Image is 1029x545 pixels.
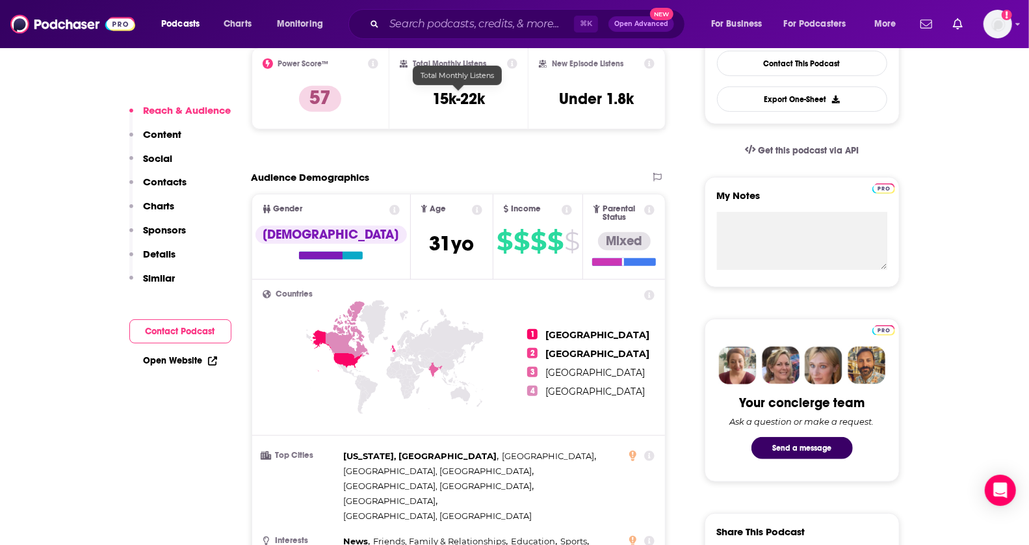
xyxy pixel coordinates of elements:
h2: Power Score™ [278,59,329,68]
span: For Business [711,15,762,33]
span: More [874,15,896,33]
h2: Audience Demographics [252,171,370,183]
span: [GEOGRAPHIC_DATA] [545,329,649,341]
span: [GEOGRAPHIC_DATA] [545,367,645,379]
span: Open Advanced [614,21,668,27]
img: Podchaser - Follow, Share and Rate Podcasts [10,12,135,36]
button: Details [129,248,176,272]
div: [DEMOGRAPHIC_DATA] [255,226,407,244]
span: 4 [527,386,538,396]
img: Jules Profile [805,347,842,384]
span: $ [514,231,529,252]
span: , [344,494,438,509]
a: Show notifications dropdown [948,13,968,35]
span: For Podcasters [784,15,846,33]
button: Reach & Audience [129,104,231,128]
button: Contacts [129,176,187,200]
span: [GEOGRAPHIC_DATA] [545,348,649,360]
img: Sydney Profile [719,347,757,384]
span: [GEOGRAPHIC_DATA], [GEOGRAPHIC_DATA] [344,466,532,476]
h3: 15k-22k [432,89,485,109]
h2: Total Monthly Listens [413,59,486,68]
p: Details [144,248,176,260]
button: open menu [152,14,216,34]
span: New [650,8,673,20]
button: Send a message [751,437,853,459]
a: Pro website [872,181,895,194]
button: Show profile menu [983,10,1012,38]
input: Search podcasts, credits, & more... [384,14,574,34]
p: Reach & Audience [144,104,231,116]
div: Ask a question or make a request. [730,416,874,427]
button: Content [129,128,182,152]
button: open menu [702,14,779,34]
p: 57 [299,86,341,112]
span: [GEOGRAPHIC_DATA], [GEOGRAPHIC_DATA] [344,481,532,491]
button: open menu [775,14,865,34]
img: Podchaser Pro [872,183,895,194]
span: Age [430,205,446,213]
span: $ [564,231,579,252]
button: Export One-Sheet [717,86,887,112]
span: Countries [276,290,313,299]
span: Income [511,205,541,213]
a: Open Website [144,355,217,366]
svg: Add a profile image [1002,10,1012,20]
img: Podchaser Pro [872,325,895,336]
span: $ [547,231,563,252]
p: Content [144,128,182,140]
h3: Share This Podcast [717,525,805,538]
p: Social [144,152,173,165]
p: Similar [144,272,176,284]
div: Search podcasts, credits, & more... [361,9,697,39]
span: [GEOGRAPHIC_DATA] [344,496,436,506]
span: 2 [527,348,538,358]
span: Charts [224,15,252,33]
span: [GEOGRAPHIC_DATA] [502,451,594,461]
button: Sponsors [129,224,187,248]
span: , [344,479,534,494]
label: My Notes [717,189,887,212]
a: Charts [215,14,259,34]
span: ⌘ K [574,16,598,33]
a: Get this podcast via API [735,135,870,166]
button: Open AdvancedNew [608,16,674,32]
div: Your concierge team [739,395,865,411]
button: Charts [129,200,175,224]
span: 3 [527,367,538,377]
h3: Top Cities [263,451,339,460]
span: Monitoring [277,15,323,33]
span: , [344,449,499,464]
span: , [344,464,534,479]
button: Similar [129,272,176,296]
img: Jon Profile [848,347,885,384]
span: Podcasts [161,15,200,33]
span: [GEOGRAPHIC_DATA], [GEOGRAPHIC_DATA] [344,511,532,521]
span: , [502,449,596,464]
span: Gender [274,205,303,213]
img: User Profile [983,10,1012,38]
a: Contact This Podcast [717,51,887,76]
a: Show notifications dropdown [915,13,937,35]
span: 1 [527,329,538,339]
a: Pro website [872,323,895,336]
span: Logged in as jacruz [983,10,1012,38]
p: Sponsors [144,224,187,236]
button: open menu [865,14,913,34]
span: Parental Status [603,205,642,222]
p: Contacts [144,176,187,188]
span: [US_STATE], [GEOGRAPHIC_DATA] [344,451,497,461]
span: Total Monthly Listens [421,71,494,80]
button: open menu [268,14,340,34]
div: Open Intercom Messenger [985,475,1016,506]
button: Contact Podcast [129,319,231,343]
span: Get this podcast via API [758,145,859,156]
h3: Interests [263,537,339,545]
h3: Under 1.8k [560,89,634,109]
button: Social [129,152,173,176]
span: 31 yo [429,231,474,256]
h2: New Episode Listens [552,59,623,68]
div: Mixed [598,232,651,250]
span: $ [497,231,512,252]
